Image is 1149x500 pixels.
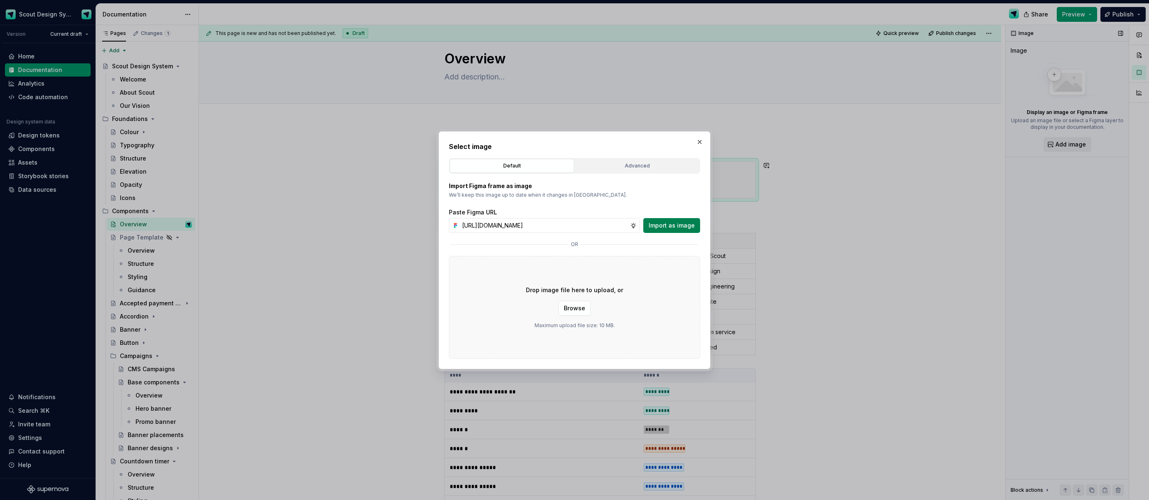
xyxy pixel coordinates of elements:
label: Paste Figma URL [449,208,497,216]
p: or [571,241,578,248]
p: Drop image file here to upload, or [526,286,623,294]
p: We’ll keep this image up to date when it changes in [GEOGRAPHIC_DATA]. [449,192,700,198]
button: Browse [558,301,591,316]
p: Import Figma frame as image [449,182,700,190]
div: Default [453,162,571,170]
p: Maximum upload file size: 10 MB. [535,322,615,329]
span: Import as image [649,221,695,230]
input: https://figma.com/file... [459,218,630,233]
div: Advanced [578,162,696,170]
button: Import as image [643,218,700,233]
h2: Select image [449,142,700,151]
span: Browse [564,304,585,312]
